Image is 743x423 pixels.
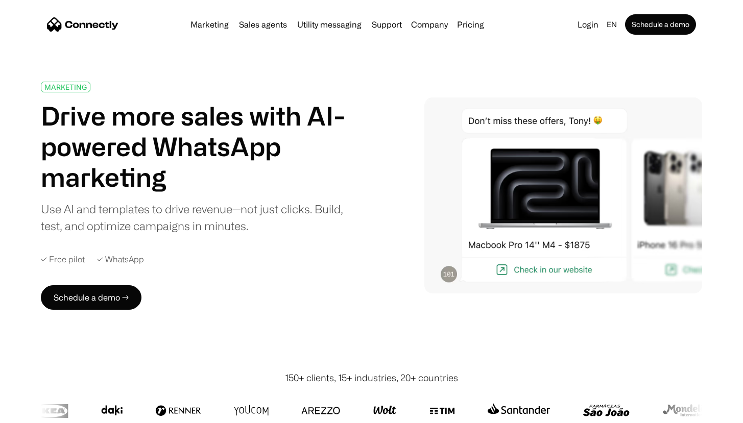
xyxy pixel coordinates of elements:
[603,17,623,32] div: en
[10,404,61,419] aside: Language selected: English
[411,17,448,32] div: Company
[235,20,291,29] a: Sales agents
[41,255,85,264] div: ✓ Free pilot
[368,20,406,29] a: Support
[293,20,366,29] a: Utility messaging
[573,17,603,32] a: Login
[97,255,144,264] div: ✓ WhatsApp
[186,20,233,29] a: Marketing
[20,405,61,419] ul: Language list
[408,17,451,32] div: Company
[47,17,118,32] a: home
[41,101,356,192] h1: Drive more sales with AI-powered WhatsApp marketing
[625,14,696,35] a: Schedule a demo
[44,83,87,91] div: MARKETING
[607,17,617,32] div: en
[41,285,141,310] a: Schedule a demo →
[453,20,488,29] a: Pricing
[285,371,458,385] div: 150+ clients, 15+ industries, 20+ countries
[41,201,356,234] div: Use AI and templates to drive revenue—not just clicks. Build, test, and optimize campaigns in min...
